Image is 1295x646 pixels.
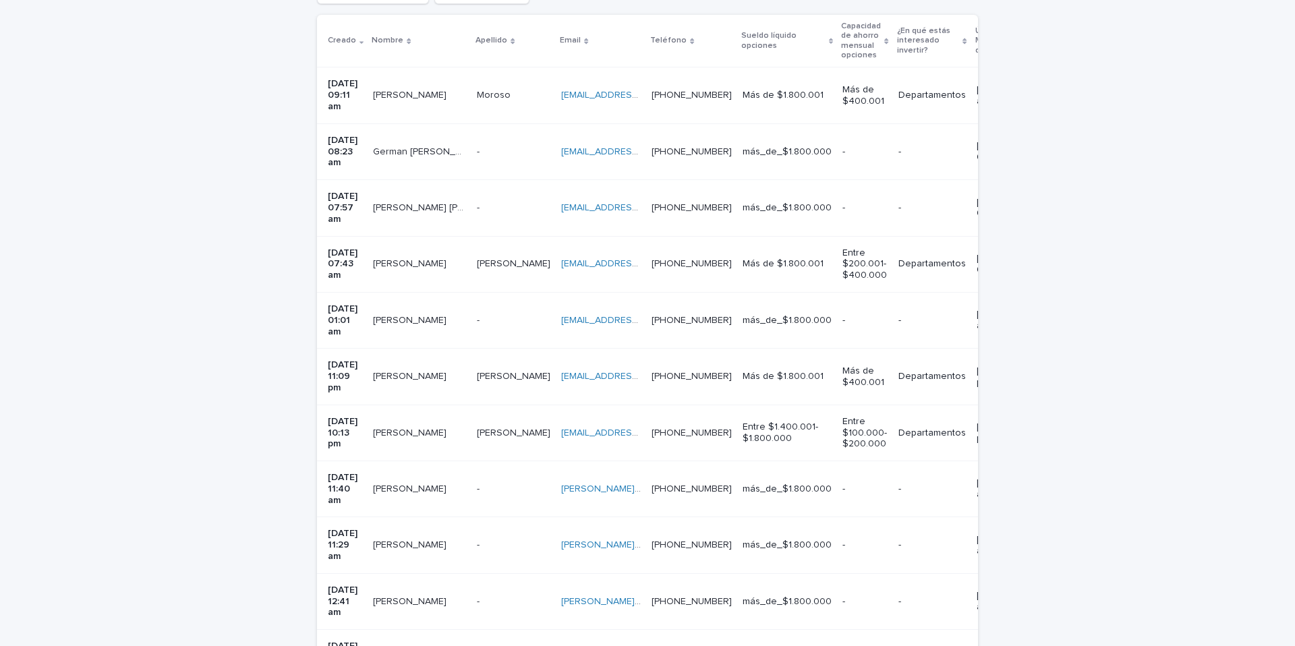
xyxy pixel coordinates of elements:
a: [PHONE_NUMBER] [652,484,732,494]
a: [PHONE_NUMBER] [652,540,732,550]
p: [DATE] 11:29 am [977,534,1031,557]
p: Más de $1.800.001 [743,258,832,270]
p: [DATE] 10:13 pm [328,416,362,450]
p: [DATE] 11:40 am [977,477,1031,500]
a: [PHONE_NUMBER] [652,259,732,268]
a: [EMAIL_ADDRESS][DOMAIN_NAME] [561,203,714,212]
p: más_de_$1.800.000 [743,596,832,608]
p: - [477,200,482,214]
p: [DATE] 11:40 am [328,472,362,506]
p: [DATE] 07:43 am [977,253,1031,276]
p: [DATE] 11:29 am [328,528,362,562]
p: - [898,539,966,551]
a: [EMAIL_ADDRESS][DOMAIN_NAME] [561,316,714,325]
p: Entre $1.400.001- $1.800.000 [743,421,832,444]
p: [PERSON_NAME] [477,368,553,382]
a: [EMAIL_ADDRESS][DOMAIN_NAME] [561,147,714,156]
p: Departamentos [898,90,966,101]
p: [DATE] 11:09 pm [977,365,1031,388]
p: - [898,483,966,495]
a: [PHONE_NUMBER] [652,316,732,325]
a: [PHONE_NUMBER] [652,372,732,381]
p: Nombre [372,33,403,48]
p: Sueldo líquido opciones [741,28,826,53]
p: - [842,539,887,551]
p: German Campos Q [373,144,469,158]
a: [EMAIL_ADDRESS][DOMAIN_NAME] [561,428,714,438]
p: - [898,146,966,158]
a: [PHONE_NUMBER] [652,147,732,156]
a: [PERSON_NAME][EMAIL_ADDRESS][DOMAIN_NAME] [561,540,787,550]
p: - [477,593,482,608]
a: [EMAIL_ADDRESS][DOMAIN_NAME] [561,90,714,100]
p: Apellido [476,33,507,48]
p: [PERSON_NAME] [477,256,553,270]
p: - [898,202,966,214]
p: Soledad Pacheco [373,537,449,551]
a: [PERSON_NAME][EMAIL_ADDRESS][DOMAIN_NAME] [561,597,787,606]
p: Última Modificación de Status [975,24,1025,58]
p: Entre $200.001- $400.000 [842,247,887,281]
p: [DATE] 10:13 pm [977,421,1031,444]
p: Departamentos [898,258,966,270]
p: más_de_$1.800.000 [743,483,832,495]
p: Entre $100.000- $200.000 [842,416,887,450]
p: Más de $1.800.001 [743,371,832,382]
p: - [842,202,887,214]
p: [PERSON_NAME] [373,368,449,382]
p: [DATE] 01:01 am [977,309,1031,332]
p: más_de_$1.800.000 [743,146,832,158]
p: Teléfono [650,33,687,48]
p: Email [560,33,581,48]
p: - [898,596,966,608]
p: Departamentos [898,371,966,382]
p: [DATE] 12:41 am [328,585,362,618]
p: Melissa andrea Gormaz Osorio [373,200,469,214]
a: [EMAIL_ADDRESS][DOMAIN_NAME] [561,372,714,381]
p: [DATE] 01:01 am [328,303,362,337]
p: más_de_$1.800.000 [743,315,832,326]
p: Más de $1.800.001 [743,90,832,101]
p: Creado [328,33,356,48]
p: - [477,144,482,158]
a: [PHONE_NUMBER] [652,428,732,438]
p: - [898,315,966,326]
p: [DATE] 11:09 pm [328,359,362,393]
p: [PERSON_NAME] [373,425,449,439]
p: - [842,146,887,158]
a: [PHONE_NUMBER] [652,90,732,100]
p: - [842,596,887,608]
p: más_de_$1.800.000 [743,539,832,551]
p: [DATE] 07:43 am [328,247,362,281]
p: [DATE] 07:57 am [328,191,362,225]
p: Miguel Echagüe [373,593,449,608]
p: Moroso [477,87,513,101]
p: Departamentos [898,428,966,439]
p: Karina Rojas Laferriere [373,312,449,326]
p: Más de $400.001 [842,84,887,107]
a: [EMAIL_ADDRESS][DOMAIN_NAME] [561,259,714,268]
p: - [477,537,482,551]
p: Más de $400.001 [842,365,887,388]
p: - [477,312,482,326]
p: Carlos Arredondo Quioza [373,481,449,495]
p: [DATE] 08:23 am [328,135,362,169]
p: ¿En qué estás interesado invertir? [897,24,960,58]
p: [DATE] 09:11 am [977,84,1031,107]
p: [PERSON_NAME] [373,256,449,270]
p: [DATE] 12:41 am [977,590,1031,613]
p: [PERSON_NAME] [477,425,553,439]
p: [DATE] 08:23 am [977,140,1031,163]
p: [DATE] 09:11 am [328,78,362,112]
p: - [842,315,887,326]
p: más_de_$1.800.000 [743,202,832,214]
p: Capacidad de ahorro mensual opciones [841,19,881,63]
p: - [477,481,482,495]
a: [PHONE_NUMBER] [652,597,732,606]
p: [DATE] 07:57 am [977,197,1031,220]
p: - [842,483,887,495]
p: [PERSON_NAME] [373,87,449,101]
a: [PERSON_NAME][EMAIL_ADDRESS][DOMAIN_NAME] [561,484,787,494]
a: [PHONE_NUMBER] [652,203,732,212]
